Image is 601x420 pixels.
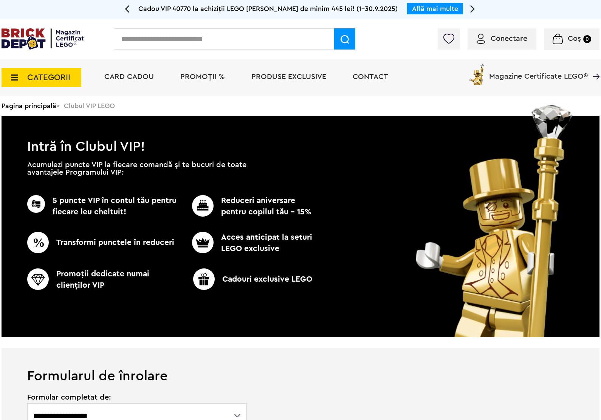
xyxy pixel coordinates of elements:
[2,96,599,116] div: > Clubul VIP LEGO
[177,268,329,290] p: Cadouri exclusive LEGO
[180,73,225,81] a: PROMOȚII %
[583,35,591,43] small: 0
[588,63,599,70] a: Magazine Certificate LEGO®
[193,268,215,290] img: CC_BD_Green_chek_mark
[491,35,527,42] span: Conectare
[412,5,458,12] a: Află mai multe
[568,35,581,42] span: Coș
[353,73,388,81] a: Contact
[405,105,584,337] img: vip_page_image
[27,268,180,291] p: Promoţii dedicate numai clienţilor VIP
[27,268,49,290] img: CC_BD_Green_chek_mark
[2,348,599,383] h1: Formularul de înrolare
[27,73,70,82] span: CATEGORII
[489,63,588,80] span: Magazine Certificate LEGO®
[27,195,45,213] img: CC_BD_Green_chek_mark
[2,102,56,109] a: Pagina principală
[104,73,154,81] a: Card Cadou
[27,232,49,253] img: CC_BD_Green_chek_mark
[27,195,180,218] p: 5 puncte VIP în contul tău pentru fiecare leu cheltuit!
[138,5,398,12] span: Cadou VIP 40770 la achiziții LEGO [PERSON_NAME] de minim 445 lei! (1-30.9.2025)
[180,232,315,254] p: Acces anticipat la seturi LEGO exclusive
[251,73,326,81] a: Produse exclusive
[27,232,180,253] p: Transformi punctele în reduceri
[477,35,527,42] a: Conectare
[27,161,246,176] p: Acumulezi puncte VIP la fiecare comandă și te bucuri de toate avantajele Programului VIP:
[192,195,214,217] img: CC_BD_Green_chek_mark
[2,116,599,150] h1: Intră în Clubul VIP!
[192,232,214,253] img: CC_BD_Green_chek_mark
[27,394,248,401] span: Formular completat de:
[180,195,315,218] p: Reduceri aniversare pentru copilul tău - 15%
